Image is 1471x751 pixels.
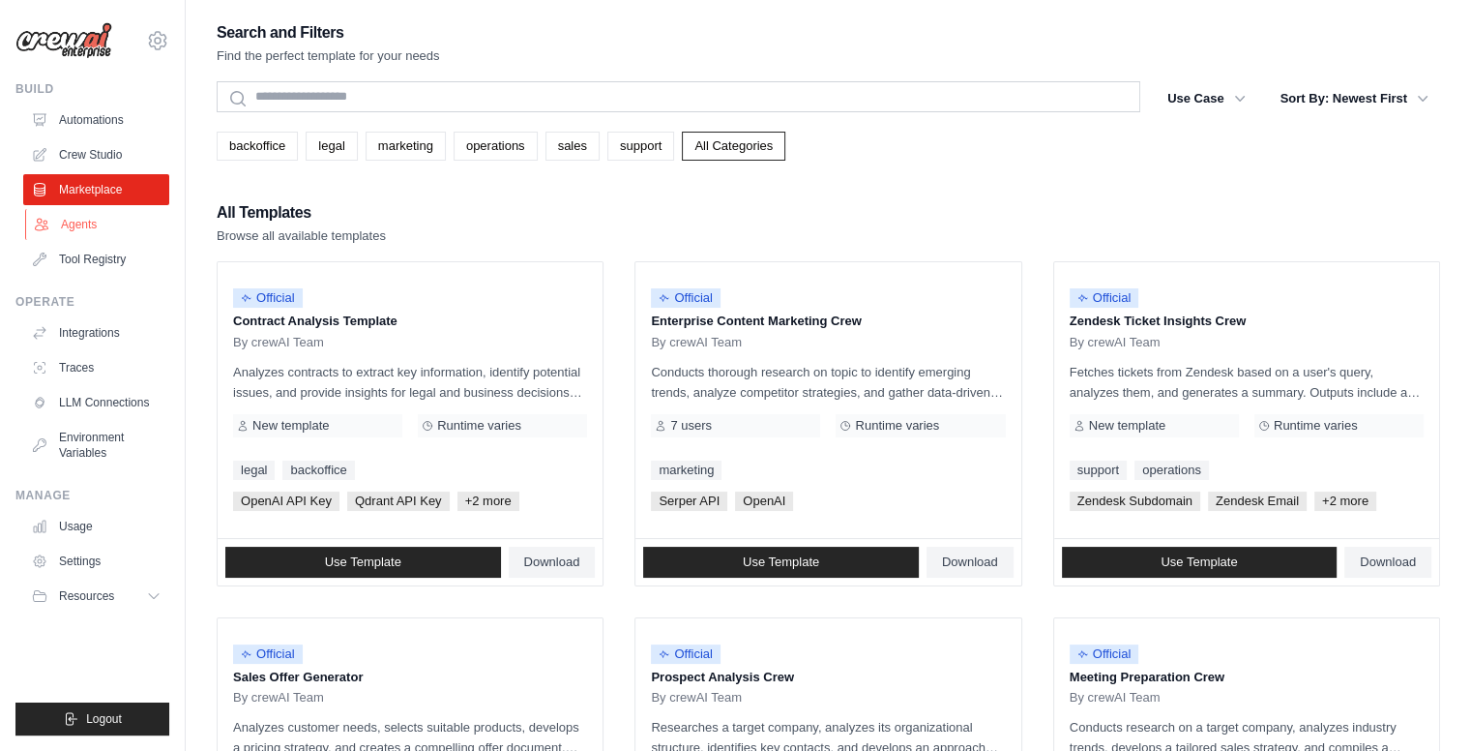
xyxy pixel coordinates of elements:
[1070,492,1200,511] span: Zendesk Subdomain
[651,461,721,480] a: marketing
[1161,555,1237,570] span: Use Template
[651,312,1005,331] p: Enterprise Content Marketing Crew
[233,335,324,350] span: By crewAI Team
[651,668,1005,687] p: Prospect Analysis Crew
[233,492,339,511] span: OpenAI API Key
[23,317,169,348] a: Integrations
[233,668,587,687] p: Sales Offer Generator
[252,418,329,434] span: New template
[509,547,596,578] a: Download
[651,362,1005,403] p: Conducts thorough research on topic to identify emerging trends, analyze competitor strategies, a...
[217,132,298,161] a: backoffice
[366,132,446,161] a: marketing
[15,22,112,59] img: Logo
[942,555,998,570] span: Download
[23,387,169,418] a: LLM Connections
[1070,288,1139,308] span: Official
[1070,362,1424,403] p: Fetches tickets from Zendesk based on a user's query, analyzes them, and generates a summary. Out...
[1344,547,1431,578] a: Download
[1070,645,1139,664] span: Official
[15,81,169,97] div: Build
[59,588,114,604] span: Resources
[233,461,275,480] a: legal
[1070,461,1127,480] a: support
[15,294,169,310] div: Operate
[651,690,742,706] span: By crewAI Team
[86,711,122,727] span: Logout
[743,555,819,570] span: Use Template
[23,139,169,170] a: Crew Studio
[1274,418,1358,434] span: Runtime varies
[1360,555,1416,570] span: Download
[217,19,440,46] h2: Search and Filters
[23,244,169,275] a: Tool Registry
[607,132,674,161] a: support
[217,199,386,226] h2: All Templates
[670,418,712,434] span: 7 users
[233,362,587,403] p: Analyzes contracts to extract key information, identify potential issues, and provide insights fo...
[437,418,521,434] span: Runtime varies
[1070,335,1161,350] span: By crewAI Team
[282,461,354,480] a: backoffice
[651,335,742,350] span: By crewAI Team
[1269,81,1440,116] button: Sort By: Newest First
[855,418,939,434] span: Runtime varies
[1314,492,1376,511] span: +2 more
[682,132,785,161] a: All Categories
[225,547,501,578] a: Use Template
[233,645,303,664] span: Official
[15,703,169,736] button: Logout
[233,690,324,706] span: By crewAI Team
[1208,492,1307,511] span: Zendesk Email
[651,288,721,308] span: Official
[1089,418,1165,434] span: New template
[347,492,450,511] span: Qdrant API Key
[1070,668,1424,687] p: Meeting Preparation Crew
[651,645,721,664] span: Official
[306,132,357,161] a: legal
[1156,81,1257,116] button: Use Case
[545,132,600,161] a: sales
[643,547,919,578] a: Use Template
[23,581,169,612] button: Resources
[233,288,303,308] span: Official
[23,546,169,577] a: Settings
[1070,312,1424,331] p: Zendesk Ticket Insights Crew
[23,422,169,468] a: Environment Variables
[23,511,169,542] a: Usage
[23,174,169,205] a: Marketplace
[23,105,169,135] a: Automations
[1062,547,1338,578] a: Use Template
[1134,461,1209,480] a: operations
[454,132,538,161] a: operations
[651,492,727,511] span: Serper API
[233,312,587,331] p: Contract Analysis Template
[1070,690,1161,706] span: By crewAI Team
[735,492,793,511] span: OpenAI
[217,226,386,246] p: Browse all available templates
[217,46,440,66] p: Find the perfect template for your needs
[457,492,519,511] span: +2 more
[524,555,580,570] span: Download
[927,547,1014,578] a: Download
[15,488,169,503] div: Manage
[25,209,171,240] a: Agents
[23,352,169,383] a: Traces
[325,555,401,570] span: Use Template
